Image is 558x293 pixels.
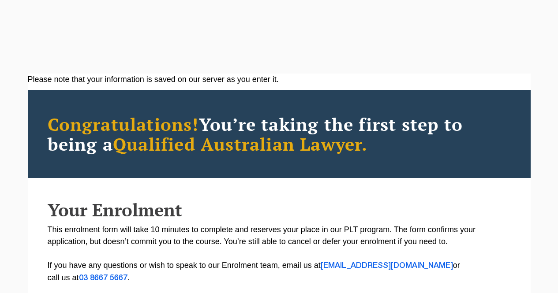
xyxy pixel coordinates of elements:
div: Please note that your information is saved on our server as you enter it. [28,74,531,85]
a: [EMAIL_ADDRESS][DOMAIN_NAME] [321,262,453,269]
h2: Your Enrolment [48,200,511,219]
span: Congratulations! [48,112,199,136]
h2: You’re taking the first step to being a [48,114,511,154]
a: 03 8667 5667 [79,274,127,282]
span: Qualified Australian Lawyer. [113,132,368,156]
p: This enrolment form will take 10 minutes to complete and reserves your place in our PLT program. ... [48,224,511,284]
